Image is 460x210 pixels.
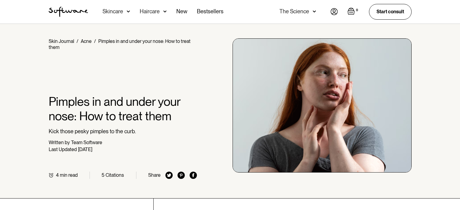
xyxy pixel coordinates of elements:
[49,7,88,17] img: Software Logo
[127,8,130,15] img: arrow down
[102,172,104,178] div: 5
[56,172,59,178] div: 4
[49,140,70,145] div: Written by
[103,8,123,15] div: Skincare
[49,38,74,44] a: Skin Journal
[148,172,161,178] div: Share
[49,7,88,17] a: home
[60,172,78,178] div: min read
[71,140,102,145] div: Team Software
[190,172,197,179] img: facebook icon
[347,8,359,16] a: Open empty cart
[165,172,173,179] img: twitter icon
[313,8,316,15] img: arrow down
[49,147,77,152] div: Last Updated
[369,4,412,19] a: Start consult
[78,147,92,152] div: [DATE]
[49,38,191,50] div: Pimples in and under your nose: How to treat them
[140,8,160,15] div: Haircare
[49,94,197,123] h1: Pimples in and under your nose: How to treat them
[49,128,197,135] p: Kick those pesky pimples to the curb.
[81,38,92,44] a: Acne
[178,172,185,179] img: pinterest icon
[163,8,167,15] img: arrow down
[77,38,78,44] div: /
[94,38,96,44] div: /
[279,8,309,15] div: The Science
[106,172,124,178] div: Citations
[355,8,359,13] div: 0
